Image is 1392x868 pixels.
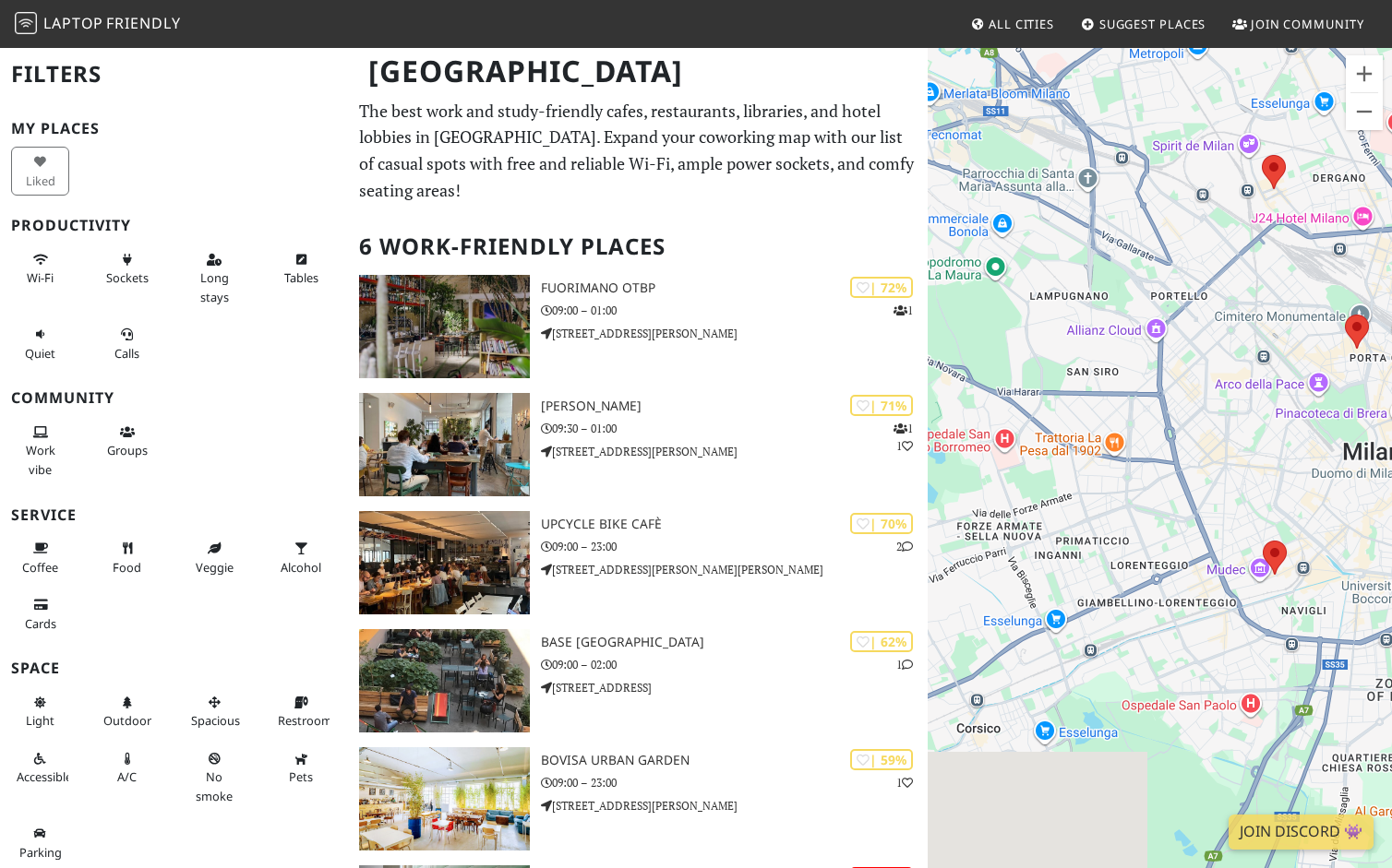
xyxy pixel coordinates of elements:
p: [STREET_ADDRESS][PERSON_NAME] [541,443,928,460]
p: 1 1 [894,420,913,455]
button: Calls [98,319,156,368]
span: Friendly [106,13,180,33]
div: | 71% [850,395,913,416]
button: Veggie [186,533,244,582]
p: 1 [896,774,913,791]
a: All Cities [963,7,1062,41]
button: Long stays [186,244,244,312]
h2: 6 Work-Friendly Places [359,219,917,275]
span: Outdoor area [103,712,151,729]
img: LaptopFriendly [15,12,37,34]
img: Bovisa Urban Garden [359,747,530,850]
span: Long stays [200,269,229,304]
img: oTTo [359,393,530,496]
a: Bovisa Urban Garden | 59% 1 Bovisa Urban Garden 09:00 – 23:00 [STREET_ADDRESS][PERSON_NAME] [348,747,928,850]
span: Group tables [107,442,148,458]
button: Spacious [186,687,244,736]
button: Light [11,687,69,736]
button: Quiet [11,319,69,368]
span: Parking [19,844,62,861]
span: People working [26,442,55,477]
button: Cards [11,589,69,638]
a: Upcycle Bike Cafè | 70% 2 Upcycle Bike Cafè 09:00 – 23:00 [STREET_ADDRESS][PERSON_NAME][PERSON_NAME] [348,511,928,614]
span: Veggie [196,559,234,576]
p: 09:00 – 23:00 [541,774,928,791]
button: Sockets [98,244,156,293]
p: [STREET_ADDRESS][PERSON_NAME] [541,325,928,342]
button: Outdoor [98,687,156,736]
h3: BASE [GEOGRAPHIC_DATA] [541,635,928,650]
span: Food [113,559,141,576]
span: Air conditioned [117,768,137,785]
span: Power sockets [106,269,149,286]
a: Suggest Places [1074,7,1214,41]
button: Alcohol [272,533,330,582]
h3: [PERSON_NAME] [541,398,928,414]
button: Groups [98,417,156,466]
button: Wi-Fi [11,244,69,293]
h3: Community [11,389,337,407]
span: Spacious [191,712,240,729]
button: Zoom out [1346,93,1383,130]
button: Zoom in [1346,55,1383,92]
a: BASE Milano | 62% 1 BASE [GEOGRAPHIC_DATA] 09:00 – 02:00 [STREET_ADDRESS] [348,629,928,732]
p: [STREET_ADDRESS][PERSON_NAME][PERSON_NAME] [541,561,928,578]
button: No smoke [186,743,244,811]
p: [STREET_ADDRESS][PERSON_NAME] [541,797,928,814]
button: Coffee [11,533,69,582]
p: [STREET_ADDRESS] [541,679,928,696]
a: Fuorimano OTBP | 72% 1 Fuorimano OTBP 09:00 – 01:00 [STREET_ADDRESS][PERSON_NAME] [348,275,928,378]
span: Smoke free [196,768,233,803]
p: 1 [896,656,913,673]
p: The best work and study-friendly cafes, restaurants, libraries, and hotel lobbies in [GEOGRAPHIC_... [359,98,917,204]
h3: Productivity [11,217,337,234]
button: Restroom [272,687,330,736]
span: Suggest Places [1099,16,1206,32]
span: Join Community [1251,16,1364,32]
a: LaptopFriendly LaptopFriendly [15,8,181,41]
span: Pet friendly [289,768,313,785]
div: | 62% [850,631,913,652]
span: Video/audio calls [114,345,139,362]
h1: [GEOGRAPHIC_DATA] [354,46,924,97]
span: Credit cards [25,615,56,632]
h3: Upcycle Bike Cafè [541,517,928,532]
p: 1 [894,302,913,319]
img: Upcycle Bike Cafè [359,511,530,614]
h3: Fuorimano OTBP [541,280,928,296]
h3: Bovisa Urban Garden [541,753,928,768]
div: | 72% [850,277,913,298]
span: Coffee [22,559,58,576]
button: Work vibe [11,417,69,484]
p: 2 [896,538,913,555]
p: 09:00 – 02:00 [541,656,928,673]
span: Restroom [278,712,332,729]
span: Quiet [25,345,55,362]
span: Work-friendly tables [284,269,318,286]
button: Parking [11,818,69,867]
h3: Space [11,660,337,677]
span: All Cities [989,16,1054,32]
span: Laptop [43,13,103,33]
span: Natural light [26,712,54,729]
img: BASE Milano [359,629,530,732]
button: Tables [272,244,330,293]
h3: My Places [11,120,337,137]
a: Join Discord 👾 [1229,814,1374,850]
h3: Service [11,506,337,524]
p: 09:00 – 23:00 [541,538,928,555]
button: Pets [272,743,330,792]
div: | 59% [850,749,913,770]
button: Accessible [11,743,69,792]
a: Join Community [1225,7,1372,41]
span: Stable Wi-Fi [27,269,54,286]
div: | 70% [850,513,913,534]
p: 09:00 – 01:00 [541,302,928,319]
span: Alcohol [281,559,321,576]
p: 09:30 – 01:00 [541,420,928,437]
button: Food [98,533,156,582]
a: oTTo | 71% 11 [PERSON_NAME] 09:30 – 01:00 [STREET_ADDRESS][PERSON_NAME] [348,393,928,496]
img: Fuorimano OTBP [359,275,530,378]
span: Accessible [17,768,72,785]
h2: Filters [11,46,337,102]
